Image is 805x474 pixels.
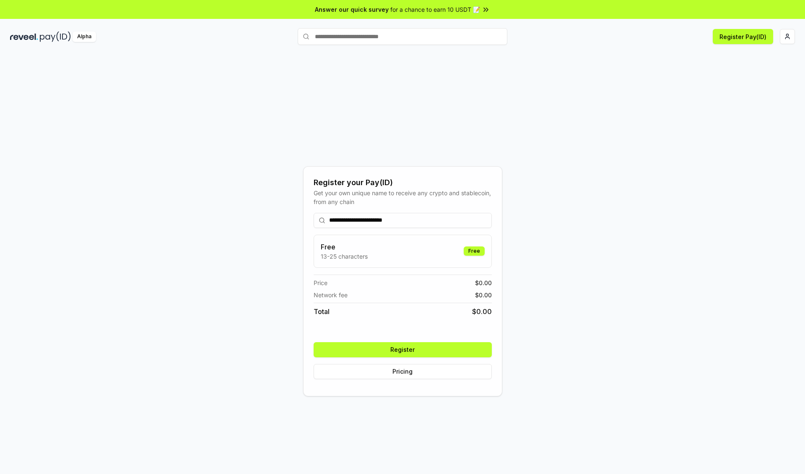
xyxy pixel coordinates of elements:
[713,29,773,44] button: Register Pay(ID)
[472,306,492,317] span: $ 0.00
[10,31,38,42] img: reveel_dark
[73,31,96,42] div: Alpha
[314,306,330,317] span: Total
[314,189,492,206] div: Get your own unique name to receive any crypto and stablecoin, from any chain
[464,246,485,256] div: Free
[314,364,492,379] button: Pricing
[314,342,492,357] button: Register
[321,242,368,252] h3: Free
[390,5,480,14] span: for a chance to earn 10 USDT 📝
[475,291,492,299] span: $ 0.00
[40,31,71,42] img: pay_id
[475,278,492,287] span: $ 0.00
[314,291,348,299] span: Network fee
[315,5,389,14] span: Answer our quick survey
[321,252,368,261] p: 13-25 characters
[314,278,327,287] span: Price
[314,177,492,189] div: Register your Pay(ID)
